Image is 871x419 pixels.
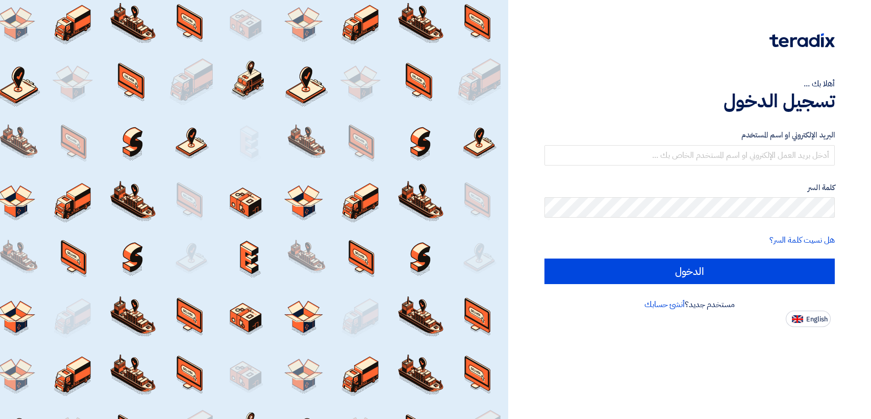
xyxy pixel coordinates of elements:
a: أنشئ حسابك [644,298,685,311]
label: كلمة السر [544,182,835,194]
h1: تسجيل الدخول [544,90,835,112]
div: مستخدم جديد؟ [544,298,835,311]
input: أدخل بريد العمل الإلكتروني او اسم المستخدم الخاص بك ... [544,145,835,166]
img: en-US.png [792,315,803,323]
span: English [806,316,828,323]
input: الدخول [544,259,835,284]
button: English [786,311,831,327]
img: Teradix logo [769,33,835,48]
label: البريد الإلكتروني او اسم المستخدم [544,129,835,141]
a: هل نسيت كلمة السر؟ [769,234,835,246]
div: أهلا بك ... [544,78,835,90]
